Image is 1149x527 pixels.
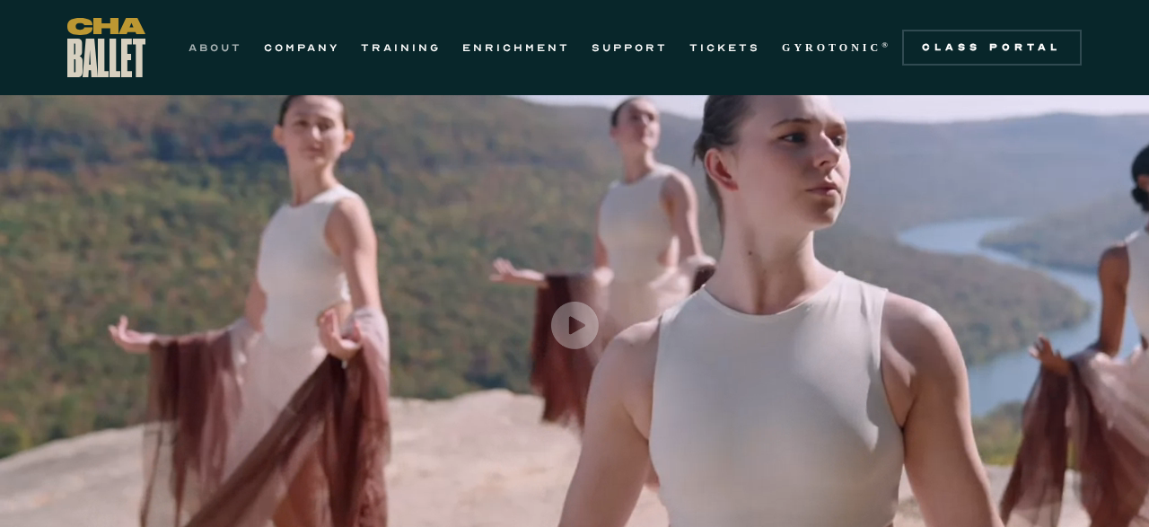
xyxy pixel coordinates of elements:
a: ENRICHMENT [462,37,570,58]
a: TICKETS [689,37,760,58]
a: home [67,18,145,77]
sup: ® [881,40,891,49]
a: TRAINING [361,37,441,58]
a: Class Portal [902,30,1082,66]
a: SUPPORT [592,37,668,58]
div: Class Portal [913,40,1071,55]
strong: GYROTONIC [782,41,881,54]
a: ABOUT [189,37,242,58]
a: COMPANY [264,37,339,58]
a: GYROTONIC® [782,37,891,58]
